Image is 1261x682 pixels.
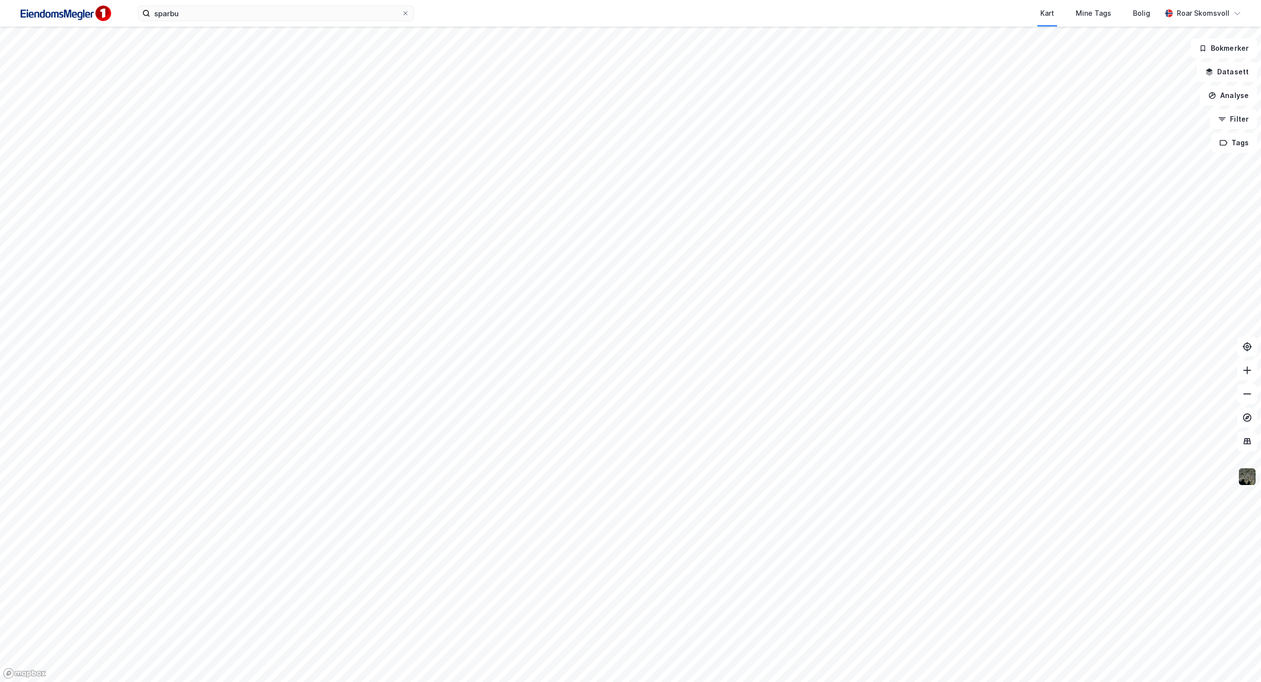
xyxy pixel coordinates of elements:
a: Mapbox homepage [3,668,46,679]
button: Tags [1211,133,1257,153]
div: Kontrollprogram for chat [1212,635,1261,682]
iframe: Chat Widget [1212,635,1261,682]
img: 9k= [1238,467,1257,486]
button: Filter [1210,109,1257,129]
input: Søk på adresse, matrikkel, gårdeiere, leietakere eller personer [150,6,401,21]
div: Bolig [1133,7,1150,19]
button: Datasett [1197,62,1257,82]
img: F4PB6Px+NJ5v8B7XTbfpPpyloAAAAASUVORK5CYII= [16,2,114,25]
div: Roar Skomsvoll [1177,7,1229,19]
button: Analyse [1200,86,1257,105]
div: Mine Tags [1076,7,1111,19]
button: Bokmerker [1191,38,1257,58]
div: Kart [1040,7,1054,19]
